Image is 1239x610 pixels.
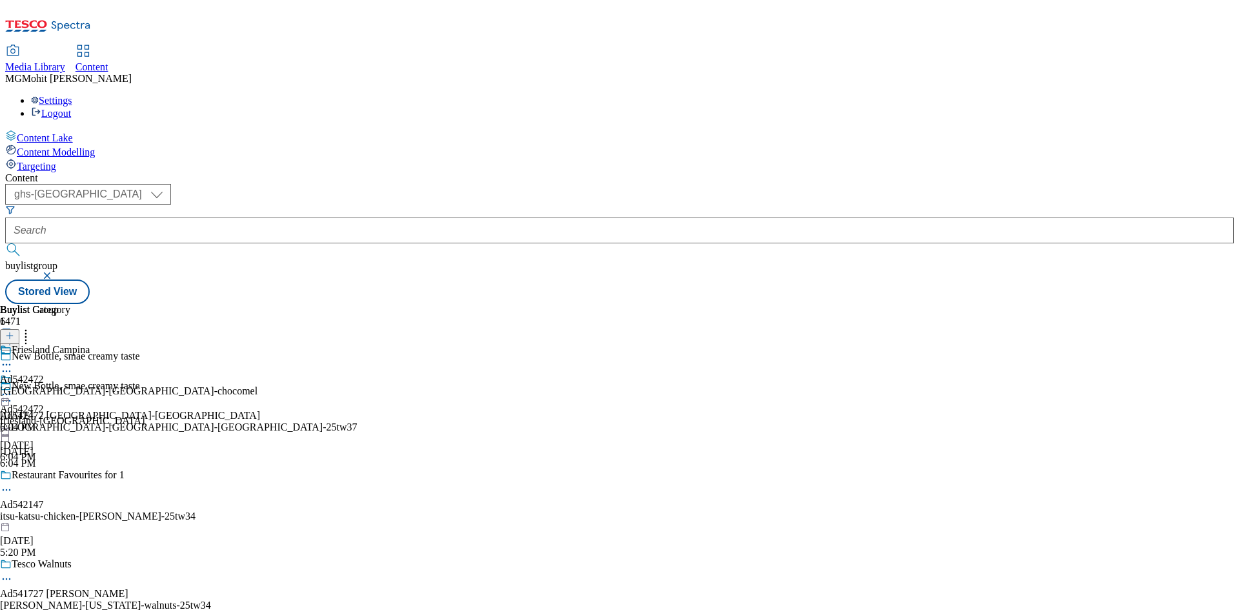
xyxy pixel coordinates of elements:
[5,46,65,73] a: Media Library
[17,161,56,172] span: Targeting
[5,172,1234,184] div: Content
[5,218,1234,243] input: Search
[12,558,72,570] div: Tesco Walnuts
[5,205,15,215] svg: Search Filters
[5,280,90,304] button: Stored View
[5,158,1234,172] a: Targeting
[17,132,73,143] span: Content Lake
[31,108,71,119] a: Logout
[12,469,125,481] div: Restaurant Favourites for 1
[76,46,108,73] a: Content
[5,73,22,84] span: MG
[5,61,65,72] span: Media Library
[5,144,1234,158] a: Content Modelling
[22,73,132,84] span: Mohit [PERSON_NAME]
[76,61,108,72] span: Content
[5,130,1234,144] a: Content Lake
[12,344,90,356] div: Friesland Campina
[17,147,95,158] span: Content Modelling
[31,95,72,106] a: Settings
[5,260,57,271] span: buylistgroup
